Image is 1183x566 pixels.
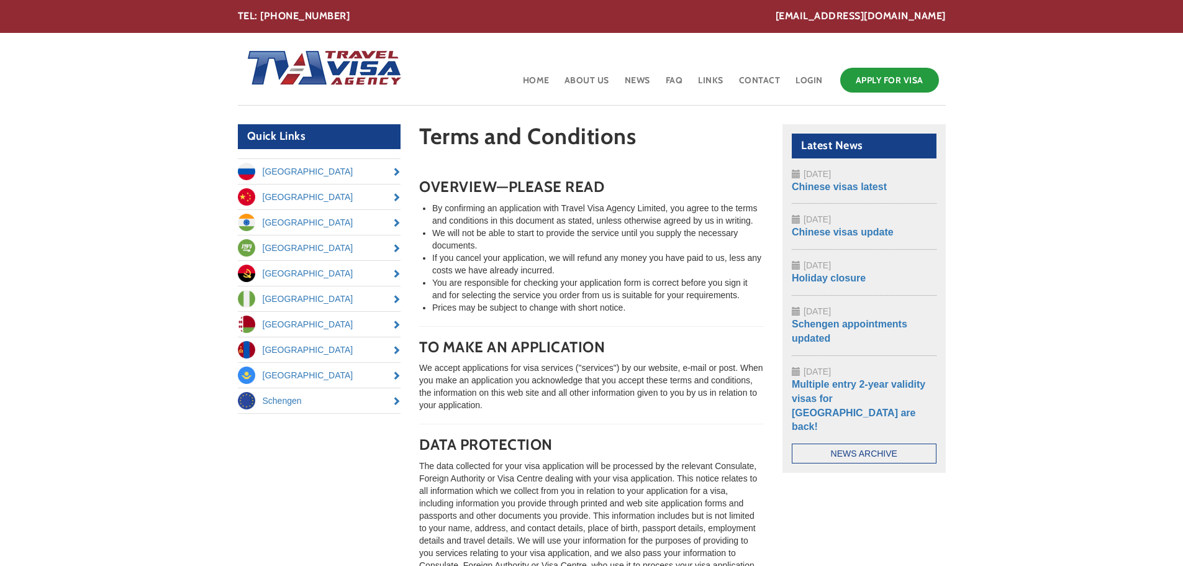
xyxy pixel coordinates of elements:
[792,227,894,237] a: Chinese visas update
[419,124,764,155] h1: Terms and Conditions
[792,379,925,432] a: Multiple entry 2-year validity visas for [GEOGRAPHIC_DATA] are back!
[776,9,946,24] a: [EMAIL_ADDRESS][DOMAIN_NAME]
[792,273,866,283] a: Holiday closure
[419,179,764,195] h3: OVERVIEW—PLEASE READ
[432,301,764,314] li: Prices may be subject to change with short notice.
[432,252,764,276] li: If you cancel your application, we will refund any money you have paid to us, less any costs we h...
[792,444,936,463] a: News Archive
[623,65,651,105] a: News
[804,367,831,377] span: [DATE]
[792,181,887,192] a: Chinese visas latest
[238,261,401,286] a: [GEOGRAPHIC_DATA]
[792,134,936,158] h2: Latest News
[238,312,401,337] a: [GEOGRAPHIC_DATA]
[432,276,764,301] li: You are responsible for checking your application form is correct before you sign it and for sele...
[804,214,831,224] span: [DATE]
[238,210,401,235] a: [GEOGRAPHIC_DATA]
[840,68,939,93] a: Apply for Visa
[238,159,401,184] a: [GEOGRAPHIC_DATA]
[804,306,831,316] span: [DATE]
[432,202,764,227] li: By confirming an application with Travel Visa Agency Limited, you agree to the terms and conditio...
[738,65,782,105] a: Contact
[522,65,551,105] a: Home
[238,38,403,100] img: Home
[238,235,401,260] a: [GEOGRAPHIC_DATA]
[238,363,401,388] a: [GEOGRAPHIC_DATA]
[792,319,907,344] a: Schengen appointments updated
[664,65,684,105] a: FAQ
[432,227,764,252] li: We will not be able to start to provide the service until you supply the necessary documents.
[419,437,764,453] h3: DATA PROTECTION
[238,388,401,413] a: Schengen
[238,337,401,362] a: [GEOGRAPHIC_DATA]
[804,260,831,270] span: [DATE]
[238,286,401,311] a: [GEOGRAPHIC_DATA]
[419,362,764,411] p: We accept applications for visa services ("services") by our website, e-mail or post. When you ma...
[238,9,946,24] div: TEL: [PHONE_NUMBER]
[697,65,725,105] a: Links
[238,185,401,209] a: [GEOGRAPHIC_DATA]
[563,65,610,105] a: About Us
[794,65,824,105] a: Login
[419,339,764,355] h3: TO MAKE AN APPLICATION
[804,169,831,179] span: [DATE]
